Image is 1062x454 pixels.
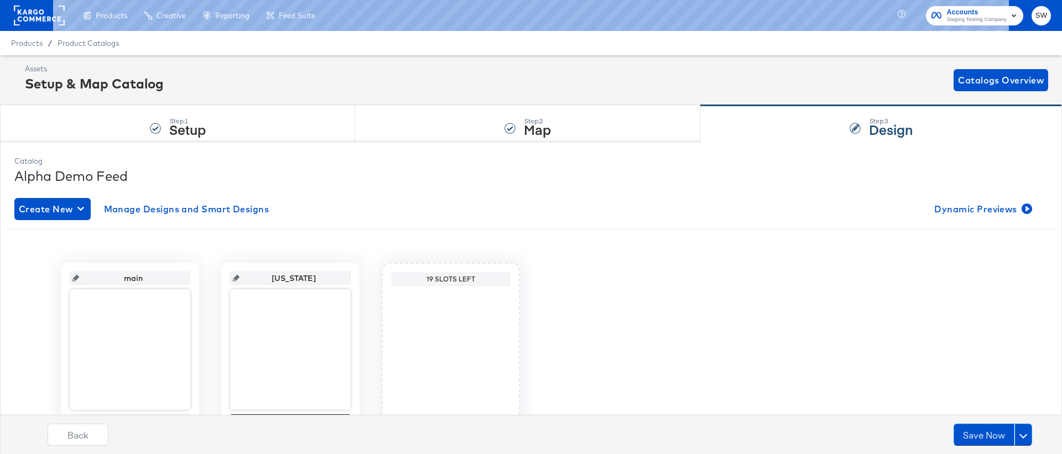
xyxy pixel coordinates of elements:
[14,156,1048,166] div: Catalog
[215,11,249,20] span: Reporting
[394,275,507,284] div: 19 Slots Left
[48,424,108,446] button: Back
[11,39,43,48] span: Products
[954,424,1014,446] button: Save Now
[947,7,1007,18] span: Accounts
[157,11,186,20] span: Creative
[25,74,164,93] div: Setup & Map Catalog
[96,11,127,20] span: Products
[524,120,551,138] strong: Map
[930,198,1034,220] button: Dynamic Previews
[279,11,315,20] span: Feed Suite
[169,117,206,125] div: Step: 1
[14,166,1048,185] div: Alpha Demo Feed
[169,120,206,138] strong: Setup
[14,198,91,220] button: Create New
[19,201,86,217] span: Create New
[926,6,1023,25] button: AccountsStaging Testing Company
[934,201,1030,217] span: Dynamic Previews
[947,15,1007,24] span: Staging Testing Company
[524,117,551,125] div: Step: 2
[869,117,913,125] div: Step: 3
[43,39,58,48] span: /
[104,201,269,217] span: Manage Designs and Smart Designs
[869,120,913,138] strong: Design
[954,69,1048,91] button: Catalogs Overview
[958,72,1044,88] span: Catalogs Overview
[25,64,164,74] div: Assets
[1032,6,1051,25] button: SW
[1036,9,1047,22] span: SW
[58,39,119,48] a: Product Catalogs
[100,198,274,220] button: Manage Designs and Smart Designs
